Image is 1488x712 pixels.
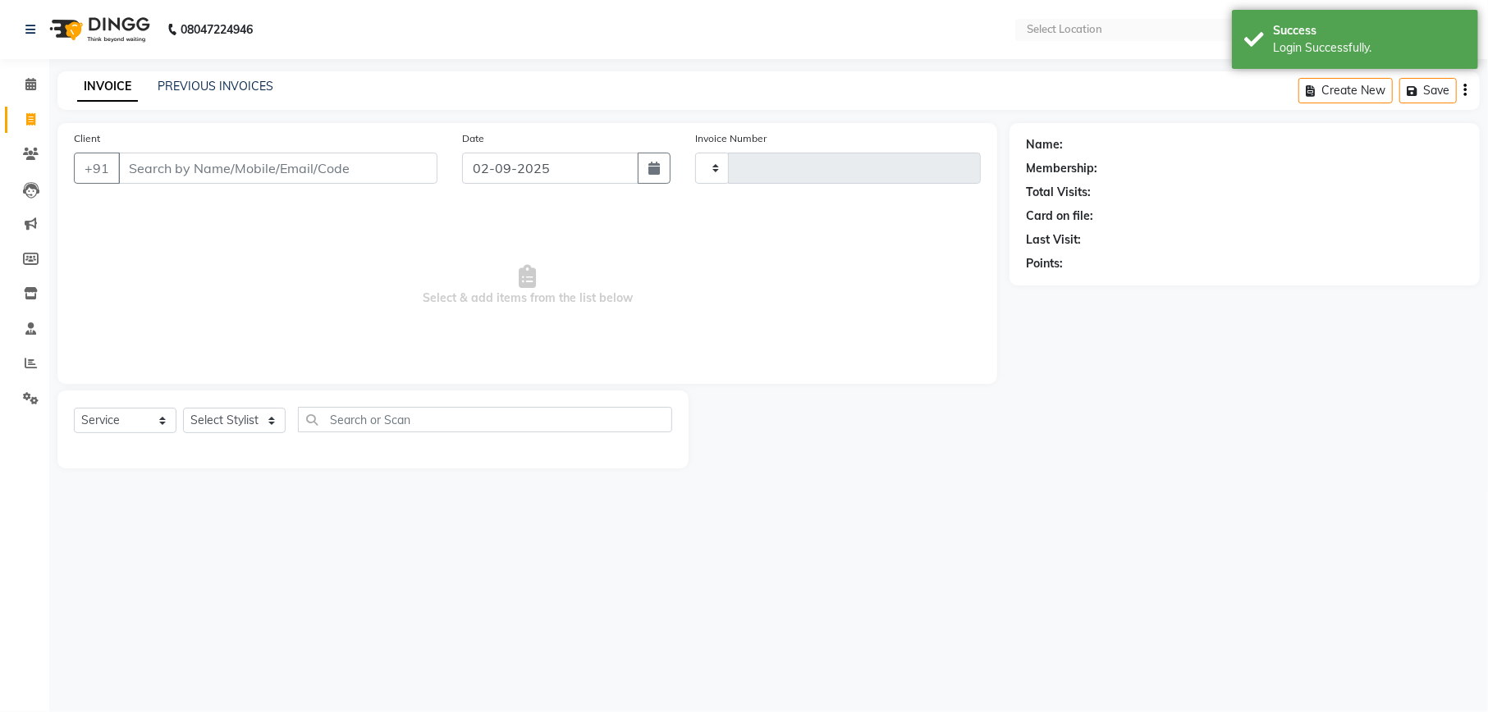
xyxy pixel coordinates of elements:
[695,131,767,146] label: Invoice Number
[1026,231,1081,249] div: Last Visit:
[462,131,484,146] label: Date
[74,203,981,367] span: Select & add items from the list below
[1273,39,1466,57] div: Login Successfully.
[118,153,437,184] input: Search by Name/Mobile/Email/Code
[1026,208,1093,225] div: Card on file:
[42,7,154,52] img: logo
[74,153,120,184] button: +91
[181,7,253,52] b: 08047224946
[1026,184,1091,201] div: Total Visits:
[1026,136,1063,153] div: Name:
[158,79,273,94] a: PREVIOUS INVOICES
[74,131,100,146] label: Client
[1026,255,1063,272] div: Points:
[1298,78,1393,103] button: Create New
[1399,78,1457,103] button: Save
[1273,22,1466,39] div: Success
[1027,21,1102,38] div: Select Location
[1026,160,1097,177] div: Membership:
[77,72,138,102] a: INVOICE
[298,407,672,432] input: Search or Scan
